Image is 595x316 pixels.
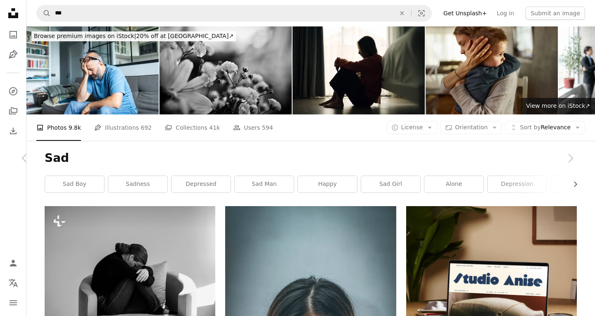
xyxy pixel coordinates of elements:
a: Log in [492,7,519,20]
span: License [401,124,423,131]
img: Woman depression in bedroom. [293,26,425,114]
a: Log in / Sign up [5,255,21,271]
a: happy [298,176,357,192]
button: Search Unsplash [37,5,51,21]
a: sad boy [45,176,104,192]
form: Find visuals sitewide [36,5,432,21]
span: View more on iStock ↗ [526,102,590,109]
h1: Sad [45,151,577,166]
a: Illustrations [5,46,21,63]
a: Collections 41k [165,114,220,141]
a: Users 594 [233,114,273,141]
a: a black and white photo of a woman sitting on a couch [45,259,215,266]
a: depression [488,176,547,192]
img: Flower Bouquet in Black and White [159,26,292,114]
button: Submit an image [526,7,585,20]
span: Sort by [520,124,540,131]
button: Visual search [412,5,431,21]
a: Collections [5,103,21,119]
button: License [387,121,438,134]
a: Photos [5,26,21,43]
a: alone [424,176,483,192]
span: 594 [262,123,273,132]
a: Get Unsplash+ [438,7,492,20]
span: 41k [209,123,220,132]
span: Browse premium images on iStock | [34,33,136,39]
span: Orientation [455,124,488,131]
button: Language [5,275,21,291]
button: Menu [5,295,21,311]
span: 692 [141,123,152,132]
img: Mature adult man with depression sitting on sofa at home [26,26,159,114]
a: sad man [235,176,294,192]
a: depressed [171,176,231,192]
button: Sort byRelevance [505,121,585,134]
button: Clear [393,5,411,21]
a: Explore [5,83,21,100]
a: Next [545,119,595,198]
span: Relevance [520,124,571,132]
a: sad girl [361,176,420,192]
a: sadness [108,176,167,192]
a: View more on iStock↗ [521,98,595,114]
button: Orientation [440,121,502,134]
a: Illustrations 692 [94,114,152,141]
a: Browse premium images on iStock|20% off at [GEOGRAPHIC_DATA]↗ [26,26,241,46]
span: 20% off at [GEOGRAPHIC_DATA] ↗ [34,33,233,39]
img: Don't worry sweetie, mommy is here! [426,26,558,114]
